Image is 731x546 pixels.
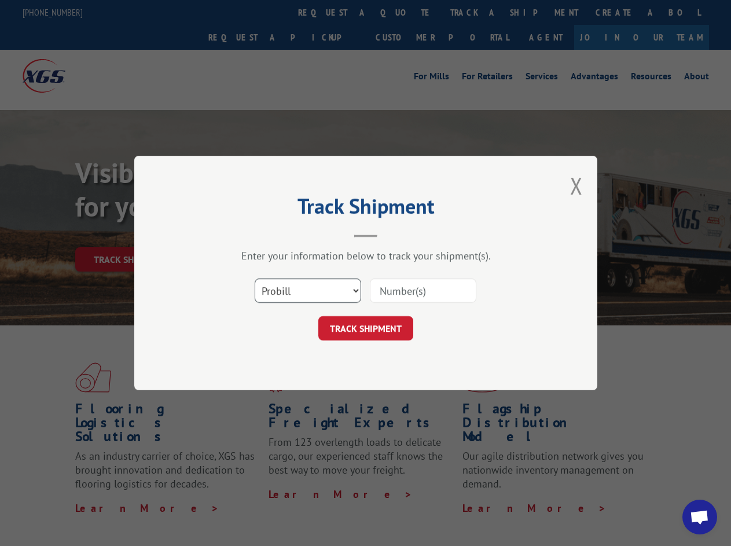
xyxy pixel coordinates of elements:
button: TRACK SHIPMENT [318,316,413,340]
a: Open chat [682,500,717,534]
div: Enter your information below to track your shipment(s). [192,249,539,262]
input: Number(s) [370,279,476,303]
button: Close modal [570,170,583,201]
h2: Track Shipment [192,198,539,220]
